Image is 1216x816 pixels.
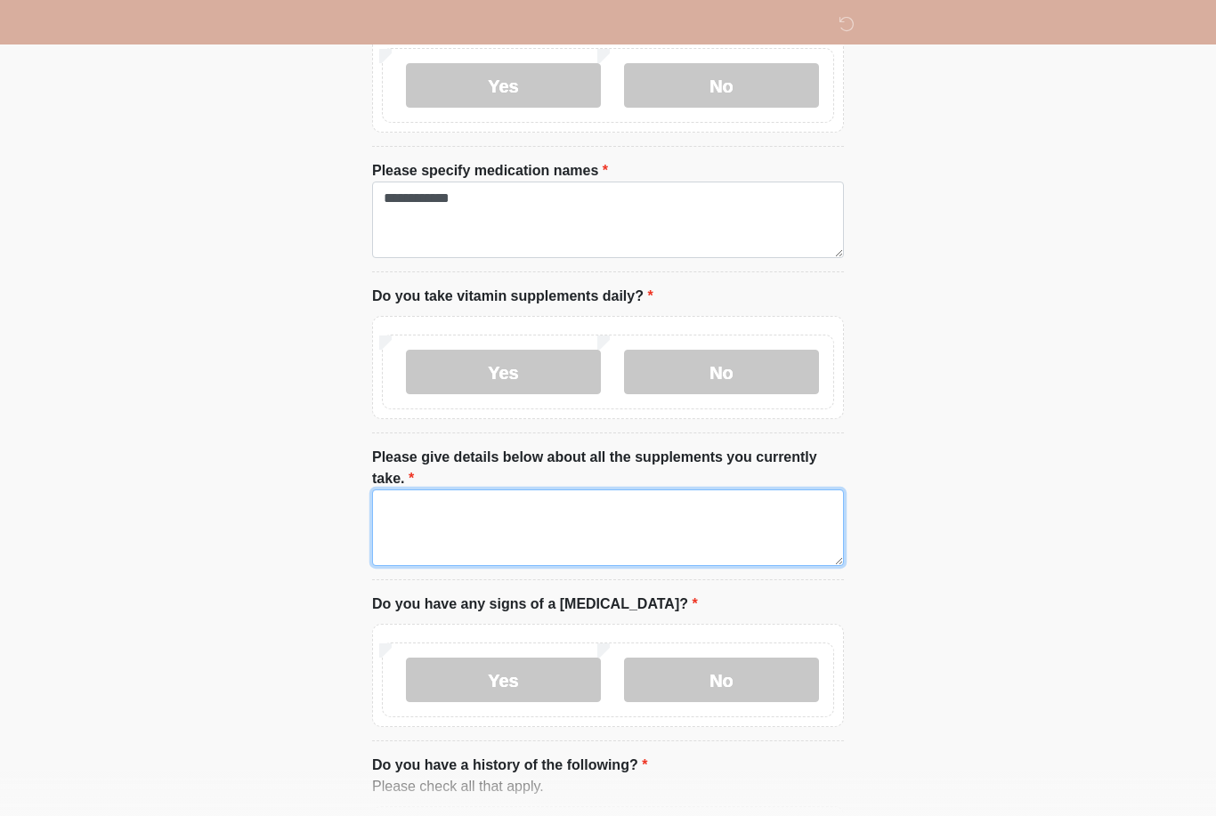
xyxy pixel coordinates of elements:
[624,350,819,394] label: No
[372,755,647,776] label: Do you have a history of the following?
[372,447,844,489] label: Please give details below about all the supplements you currently take.
[406,63,601,108] label: Yes
[372,776,844,797] div: Please check all that apply.
[406,350,601,394] label: Yes
[372,286,653,307] label: Do you take vitamin supplements daily?
[372,594,698,615] label: Do you have any signs of a [MEDICAL_DATA]?
[372,160,608,182] label: Please specify medication names
[354,13,377,36] img: DM Studio Logo
[624,63,819,108] label: No
[624,658,819,702] label: No
[406,658,601,702] label: Yes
